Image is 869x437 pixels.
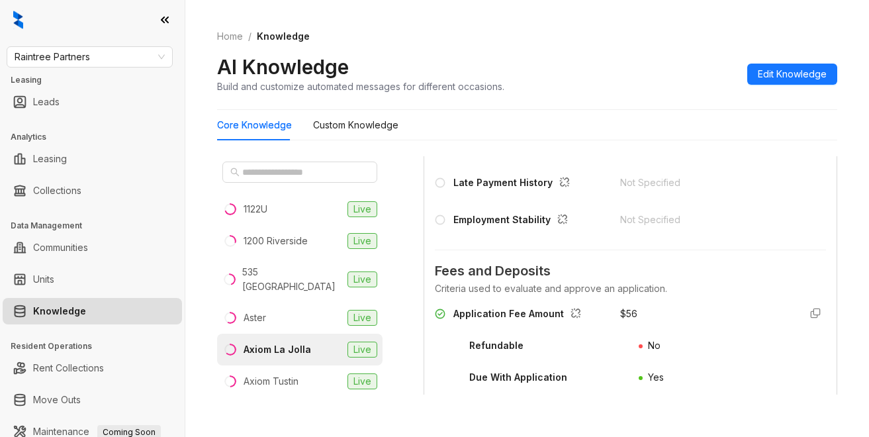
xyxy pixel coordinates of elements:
div: 535 [GEOGRAPHIC_DATA] [242,265,342,294]
span: Live [347,271,377,287]
div: 1122U [244,202,267,217]
li: Communities [3,234,182,261]
span: Knowledge [257,30,310,42]
a: Collections [33,177,81,204]
div: $ 56 [620,307,637,321]
li: / [248,29,252,44]
li: Units [3,266,182,293]
div: Not Specified [620,213,790,227]
img: logo [13,11,23,29]
div: Core Knowledge [217,118,292,132]
span: Edit Knowledge [758,67,827,81]
h3: Leasing [11,74,185,86]
span: Live [347,201,377,217]
span: Fees and Deposits [435,261,826,281]
span: No [648,340,661,351]
a: Leads [33,89,60,115]
span: Live [347,342,377,358]
li: Move Outs [3,387,182,413]
div: Not Specified [620,175,790,190]
span: Yes [648,371,664,383]
span: Live [347,373,377,389]
span: Live [347,233,377,249]
div: Axiom Tustin [244,374,298,389]
div: Aster [244,311,266,325]
div: Refundable [469,338,524,353]
a: Leasing [33,146,67,172]
a: Rent Collections [33,355,104,381]
a: Home [214,29,246,44]
a: Move Outs [33,387,81,413]
li: Leads [3,89,182,115]
li: Leasing [3,146,182,172]
span: Live [347,310,377,326]
span: Raintree Partners [15,47,165,67]
div: Axiom La Jolla [244,342,311,357]
div: Late Payment History [453,175,575,193]
a: Knowledge [33,298,86,324]
li: Collections [3,177,182,204]
a: Units [33,266,54,293]
h2: AI Knowledge [217,54,349,79]
li: Rent Collections [3,355,182,381]
h3: Data Management [11,220,185,232]
h3: Analytics [11,131,185,143]
h3: Resident Operations [11,340,185,352]
div: Custom Knowledge [313,118,398,132]
div: 1200 Riverside [244,234,308,248]
div: Build and customize automated messages for different occasions. [217,79,504,93]
li: Knowledge [3,298,182,324]
span: search [230,168,240,177]
a: Communities [33,234,88,261]
div: Due With Application [469,370,567,385]
button: Edit Knowledge [747,64,837,85]
div: Application Fee Amount [453,307,586,324]
div: Employment Stability [453,213,573,230]
div: Criteria used to evaluate and approve an application. [435,281,826,296]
